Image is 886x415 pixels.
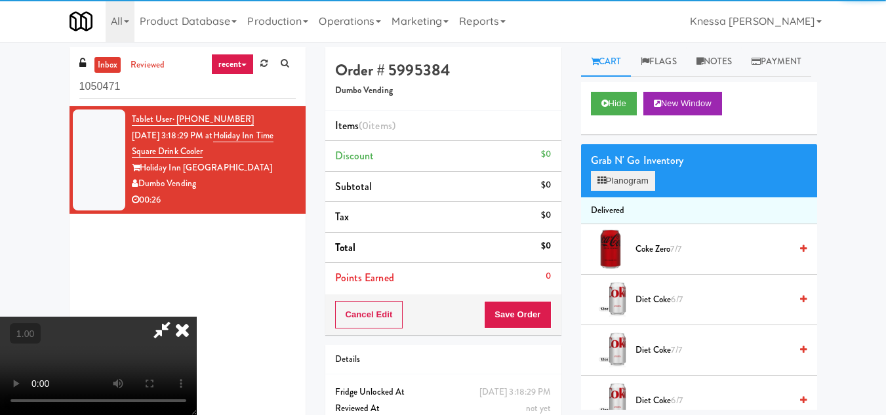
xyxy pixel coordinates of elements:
[359,118,395,133] span: (0 )
[630,241,807,258] div: Coke Zero7/7
[541,146,551,163] div: $0
[335,240,356,255] span: Total
[591,151,807,170] div: Grab N' Go Inventory
[132,192,296,208] div: 00:26
[70,10,92,33] img: Micromart
[541,238,551,254] div: $0
[742,47,811,77] a: Payment
[132,113,254,126] a: Tablet User· [PHONE_NUMBER]
[335,351,552,368] div: Details
[635,393,791,409] span: Diet Coke
[591,92,637,115] button: Hide
[670,243,681,255] span: 7/7
[211,54,254,75] a: recent
[484,301,551,328] button: Save Order
[369,118,392,133] ng-pluralize: items
[541,177,551,193] div: $0
[631,47,687,77] a: Flags
[671,394,682,406] span: 6/7
[687,47,742,77] a: Notes
[630,393,807,409] div: Diet Coke6/7
[335,384,552,401] div: Fridge Unlocked At
[70,106,306,214] li: Tablet User· [PHONE_NUMBER][DATE] 3:18:29 PM atHoliday Inn Time Square Drink CoolerHoliday Inn [G...
[335,301,403,328] button: Cancel Edit
[335,118,395,133] span: Items
[591,171,655,191] button: Planogram
[581,197,817,225] li: Delivered
[335,62,552,79] h4: Order # 5995384
[79,75,296,99] input: Search vision orders
[335,86,552,96] h5: Dumbo Vending
[335,270,394,285] span: Points Earned
[132,176,296,192] div: Dumbo Vending
[132,160,296,176] div: Holiday Inn [GEOGRAPHIC_DATA]
[479,384,552,401] div: [DATE] 3:18:29 PM
[635,241,791,258] span: Coke Zero
[635,292,791,308] span: Diet Coke
[127,57,168,73] a: reviewed
[671,293,682,306] span: 6/7
[635,342,791,359] span: Diet Coke
[172,113,254,125] span: · [PHONE_NUMBER]
[671,344,681,356] span: 7/7
[630,292,807,308] div: Diet Coke6/7
[643,92,722,115] button: New Window
[335,179,373,194] span: Subtotal
[94,57,121,73] a: inbox
[630,342,807,359] div: Diet Coke7/7
[546,268,551,285] div: 0
[581,47,632,77] a: Cart
[335,209,349,224] span: Tax
[335,148,374,163] span: Discount
[132,129,213,142] span: [DATE] 3:18:29 PM at
[526,402,552,414] span: not yet
[541,207,551,224] div: $0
